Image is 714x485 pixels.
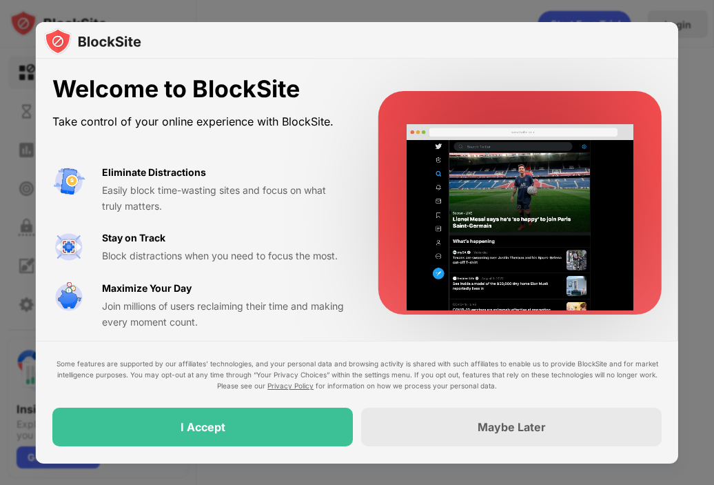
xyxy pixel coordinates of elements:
img: value-avoid-distractions.svg [52,165,85,198]
img: value-safe-time.svg [52,281,85,314]
div: Easily block time-wasting sites and focus on what truly matters. [102,183,345,214]
div: Stay on Track [102,230,165,246]
div: Join millions of users reclaiming their time and making every moment count. [102,299,345,330]
div: Some features are supported by our affiliates’ technologies, and your personal data and browsing ... [52,359,662,392]
div: Maximize Your Day [102,281,192,296]
div: Welcome to BlockSite [52,75,345,103]
div: Maybe Later [478,421,546,435]
div: Block distractions when you need to focus the most. [102,248,345,264]
div: Take control of your online experience with BlockSite. [52,112,345,132]
div: Eliminate Distractions [102,165,206,180]
img: logo-blocksite.svg [44,28,141,55]
img: value-focus.svg [52,230,85,264]
a: Privacy Policy [267,382,314,390]
div: I Accept [180,421,225,435]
